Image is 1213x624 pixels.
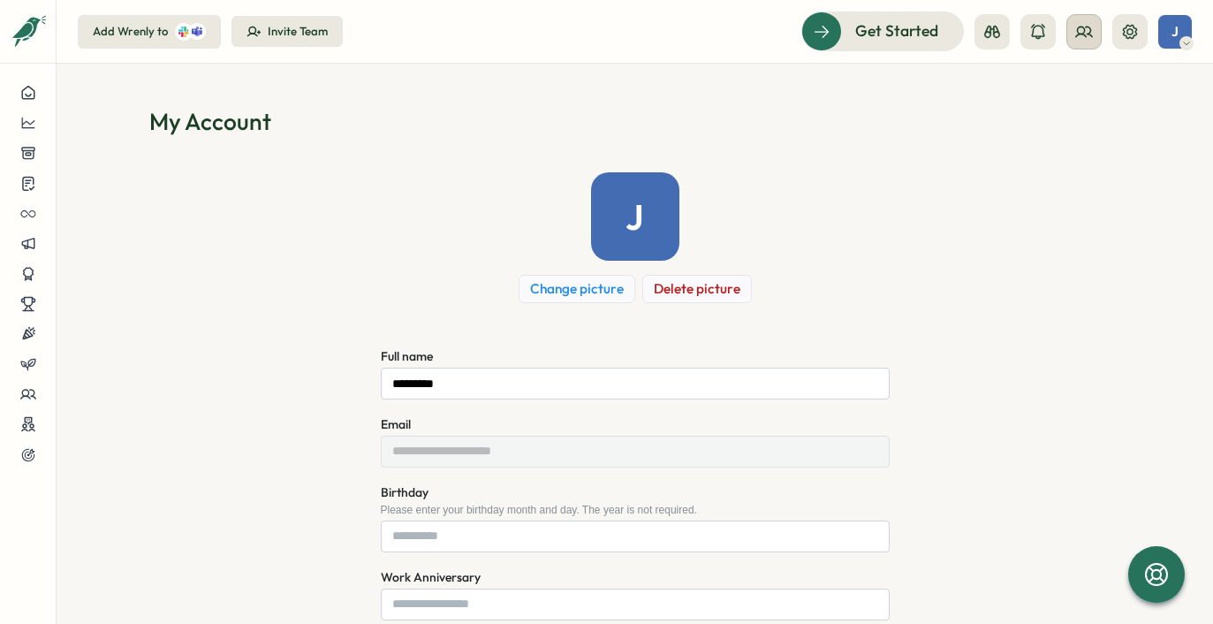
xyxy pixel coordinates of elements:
span: J [1171,24,1179,39]
span: J [625,189,644,244]
label: Email [381,415,411,435]
button: Delete picture [642,275,752,303]
label: Birthday [381,483,428,503]
div: Please enter your birthday month and day. The year is not required. [381,504,890,516]
label: Work Anniversary [381,568,481,588]
button: J [1158,15,1192,49]
label: Full name [381,347,433,367]
h1: My Account [149,106,1121,137]
button: Change picture [519,275,635,303]
div: Invite Team [268,24,328,40]
button: Invite Team [231,16,343,48]
div: Add Wrenly to [93,24,168,40]
button: Add Wrenly to [78,15,221,49]
span: Get Started [855,19,938,42]
button: Get Started [801,11,964,50]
